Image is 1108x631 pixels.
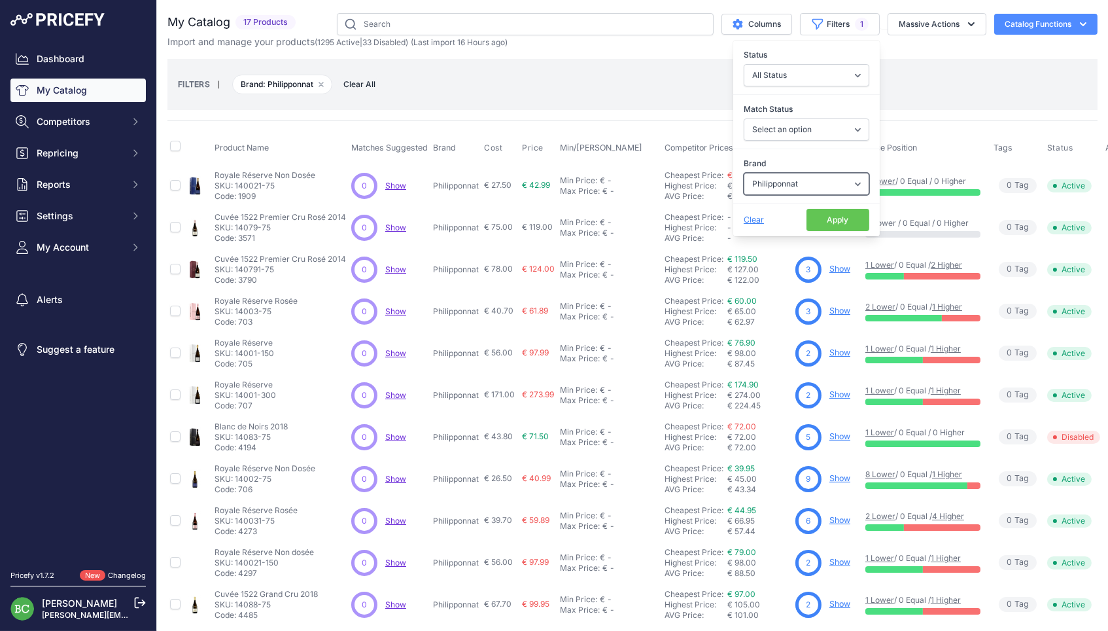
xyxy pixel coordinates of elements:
div: Max Price: [560,437,600,448]
label: Brand [744,157,869,170]
a: Show [829,599,850,609]
span: 1 [855,18,869,31]
p: 0 Lower / 0 Equal / 0 Higher [865,218,980,228]
span: Show [385,181,406,190]
p: Philipponnat [433,223,479,233]
span: Status [1047,143,1073,153]
span: Active [1047,179,1092,192]
p: Code: 706 [215,484,315,495]
span: Clear [744,215,764,225]
div: € 43.34 [727,484,790,495]
div: - [608,479,614,490]
button: Status [1047,143,1076,153]
span: € 42.99 [522,180,550,190]
span: € 127.00 [727,264,759,274]
a: 1 Lower [865,595,894,605]
p: Royale Réserve Non Dosée [215,463,315,474]
div: € [600,175,605,186]
span: € 40.99 [522,473,551,483]
a: [PERSON_NAME] [42,598,117,609]
div: Max Price: [560,270,600,280]
a: € 72.00 [727,422,756,431]
span: € 273.99 [522,389,554,399]
a: € 97.00 [727,589,755,599]
div: Highest Price: [665,306,727,317]
div: - [608,312,614,322]
button: Settings [10,204,146,228]
input: Search [337,13,714,35]
div: € [602,270,608,280]
p: Code: 3790 [215,275,346,285]
a: € 79.00 [727,547,756,557]
a: Show [385,432,406,442]
a: 33 Disabled [362,37,406,47]
span: Disabled [1047,431,1100,444]
a: 1 Higher [932,469,962,479]
span: 0 [1007,431,1012,443]
button: Repricing [10,141,146,165]
span: Competitors [37,115,122,128]
a: € 60.00 [727,296,757,306]
div: € [602,312,608,322]
div: Highest Price: [665,474,727,484]
span: Active [1047,305,1092,318]
span: € 274.00 [727,390,761,400]
div: Max Price: [560,479,600,490]
div: € [600,259,605,270]
div: € [602,186,608,196]
span: 0 [1007,305,1012,317]
a: 1 Higher [931,386,961,395]
span: 0 [1007,473,1012,485]
a: € 76.90 [727,338,755,348]
p: Philipponnat [433,432,479,442]
p: Cuvée 1522 Premier Cru Rosé 2014 [215,254,346,264]
a: 1 Lower [865,386,894,395]
span: € 97.99 [522,348,549,357]
a: Cheapest Price: [665,380,723,389]
div: Max Price: [560,228,600,238]
div: AVG Price: [665,317,727,327]
span: 0 [362,389,367,401]
span: Tag [999,178,1037,193]
span: € 40.70 [484,306,513,315]
p: / 0 Equal / 0 Higher [865,176,980,187]
div: € [600,301,605,312]
a: Cheapest Price: [665,589,723,599]
p: Philipponnat [433,390,479,401]
span: 3 [806,264,811,276]
p: / 0 Equal / [865,260,980,270]
div: Highest Price: [665,432,727,442]
span: My Account [37,241,122,254]
a: 1 Higher [932,302,962,312]
a: Show [385,474,406,484]
a: Show [385,558,406,568]
span: 0 [362,431,367,443]
div: Highest Price: [665,264,727,275]
div: € [600,469,605,479]
div: € [602,437,608,448]
div: Min Price: [560,217,597,228]
a: 1 Higher [931,553,961,563]
a: Cheapest Price: [665,422,723,431]
button: Clear All [337,78,382,91]
button: Apply [806,209,869,231]
a: 1295 Active [317,37,360,47]
a: 2 Lower [865,511,895,521]
a: € 44.95 [727,505,756,515]
a: Show [385,264,406,274]
div: - [605,217,612,228]
div: Highest Price: [665,181,727,191]
a: 1 Lower [865,427,894,437]
p: Philipponnat [433,348,479,359]
span: 0 [1007,263,1012,276]
div: - [608,186,614,196]
div: € [602,353,608,364]
span: Show [385,348,406,358]
span: Active [1047,473,1092,486]
span: Brand: Philipponnat [232,75,332,94]
span: € 75.00 [484,222,513,232]
span: - [727,233,731,243]
div: € [600,385,605,395]
button: Competitors [10,110,146,134]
